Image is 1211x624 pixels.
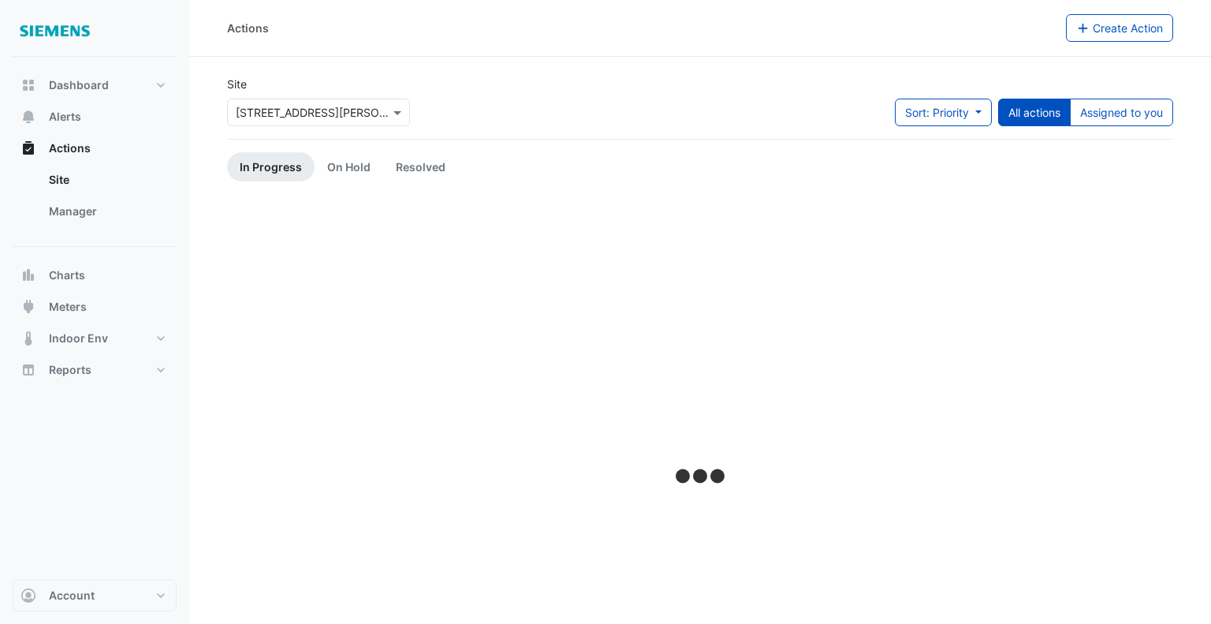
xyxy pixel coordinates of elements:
button: Create Action [1066,14,1174,42]
span: Create Action [1093,21,1163,35]
app-icon: Alerts [20,109,36,125]
app-icon: Actions [20,140,36,156]
span: Indoor Env [49,331,108,346]
a: Manager [36,196,177,227]
button: Actions [13,133,177,164]
button: Assigned to you [1070,99,1173,126]
div: Actions [13,164,177,234]
span: Dashboard [49,77,109,93]
button: Meters [13,291,177,323]
button: Sort: Priority [895,99,992,126]
span: Alerts [49,109,81,125]
app-icon: Reports [20,362,36,378]
a: Resolved [383,152,458,181]
span: Actions [49,140,91,156]
img: Company Logo [19,13,90,44]
label: Site [227,76,247,92]
a: In Progress [227,152,315,181]
a: Site [36,164,177,196]
span: Meters [49,299,87,315]
button: Alerts [13,101,177,133]
button: Charts [13,260,177,291]
button: Indoor Env [13,323,177,354]
button: Account [13,580,177,611]
span: Reports [49,362,91,378]
button: Reports [13,354,177,386]
span: Charts [49,267,85,283]
button: All actions [998,99,1071,126]
span: Sort: Priority [905,106,969,119]
app-icon: Charts [20,267,36,283]
button: Dashboard [13,69,177,101]
app-icon: Indoor Env [20,331,36,346]
app-icon: Meters [20,299,36,315]
a: On Hold [315,152,383,181]
app-icon: Dashboard [20,77,36,93]
span: Account [49,588,95,603]
div: Actions [227,20,269,36]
